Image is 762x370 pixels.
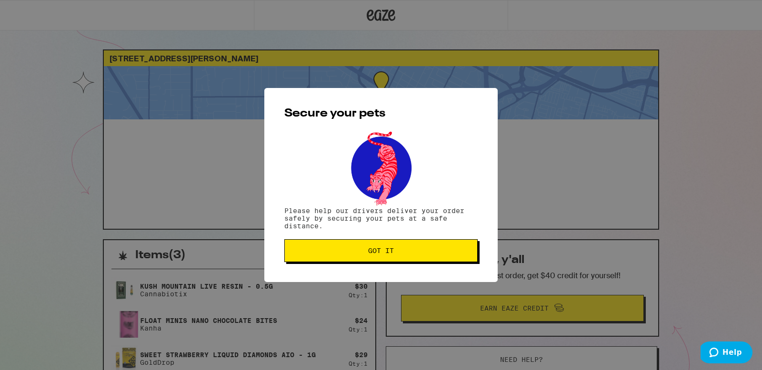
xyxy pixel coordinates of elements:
[342,129,420,207] img: pets
[701,341,752,365] iframe: Opens a widget where you can find more information
[284,207,478,230] p: Please help our drivers deliver your order safely by securing your pets at a safe distance.
[368,247,394,254] span: Got it
[284,239,478,262] button: Got it
[284,108,478,119] h2: Secure your pets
